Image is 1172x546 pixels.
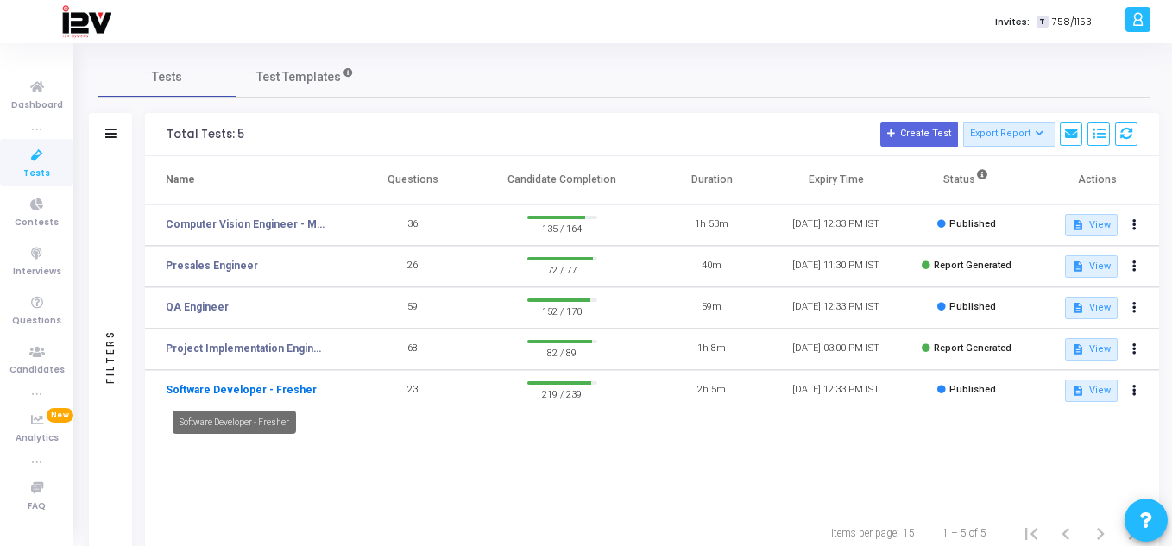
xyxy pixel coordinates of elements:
[23,166,50,181] span: Tests
[350,287,475,329] td: 59
[1072,302,1084,314] mat-icon: description
[774,287,898,329] td: [DATE] 12:33 PM IST
[1072,219,1084,231] mat-icon: description
[256,68,341,86] span: Test Templates
[880,122,958,147] button: Create Test
[1037,16,1048,28] span: T
[1065,214,1118,236] button: View
[475,156,650,204] th: Candidate Completion
[1065,297,1118,319] button: View
[47,408,73,423] span: New
[11,98,63,113] span: Dashboard
[898,156,1035,204] th: Status
[774,156,898,204] th: Expiry Time
[949,218,996,229] span: Published
[774,329,898,370] td: [DATE] 03:00 PM IST
[350,204,475,246] td: 36
[61,4,111,39] img: logo
[934,260,1011,271] span: Report Generated
[1052,15,1092,29] span: 758/1153
[350,329,475,370] td: 68
[527,343,597,361] span: 82 / 89
[934,342,1011,354] span: Report Generated
[16,431,59,446] span: Analytics
[166,258,258,273] a: Presales Engineer
[650,204,774,246] td: 1h 53m
[1035,156,1159,204] th: Actions
[949,384,996,395] span: Published
[13,265,61,279] span: Interviews
[774,370,898,411] td: [DATE] 12:33 PM IST
[650,329,774,370] td: 1h 8m
[166,341,325,356] a: Project Implementation Engineer
[527,260,597,278] span: 72 / 77
[1072,343,1084,355] mat-icon: description
[173,411,296,434] div: Software Developer - Fresher
[995,15,1030,29] label: Invites:
[15,216,59,230] span: Contests
[166,299,229,315] a: QA Engineer
[350,246,475,287] td: 26
[527,219,597,236] span: 135 / 164
[166,217,325,232] a: Computer Vision Engineer - ML (2)
[942,525,986,541] div: 1 – 5 of 5
[28,499,46,514] span: FAQ
[963,122,1055,147] button: Export Report
[1065,338,1118,361] button: View
[774,204,898,246] td: [DATE] 12:33 PM IST
[166,382,317,398] a: Software Developer - Fresher
[650,287,774,329] td: 59m
[527,302,597,319] span: 152 / 170
[903,525,915,541] div: 15
[12,314,61,329] span: Questions
[650,156,774,204] th: Duration
[1072,385,1084,397] mat-icon: description
[1072,260,1084,273] mat-icon: description
[831,525,899,541] div: Items per page:
[1065,255,1118,278] button: View
[527,385,597,402] span: 219 / 239
[103,261,118,451] div: Filters
[350,370,475,411] td: 23
[152,68,182,86] span: Tests
[650,370,774,411] td: 2h 5m
[145,156,350,204] th: Name
[350,156,475,204] th: Questions
[949,301,996,312] span: Published
[650,246,774,287] td: 40m
[167,128,244,141] div: Total Tests: 5
[1065,380,1118,402] button: View
[9,363,65,378] span: Candidates
[774,246,898,287] td: [DATE] 11:30 PM IST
